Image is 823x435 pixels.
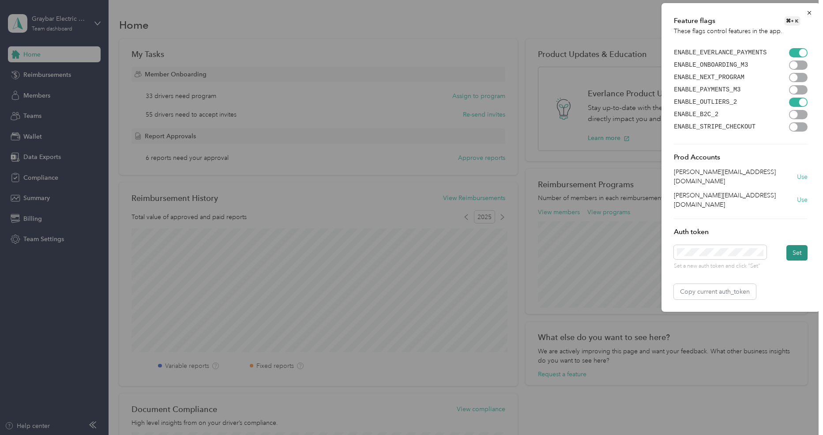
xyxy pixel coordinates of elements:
code: ENABLE_B2C_2 [674,111,718,118]
span: Prod Accounts [674,153,720,161]
p: Set a new auth token and click "Set" [674,262,767,270]
iframe: Everlance-gr Chat Button Frame [774,386,823,435]
span: ⌘ + K [785,16,800,26]
button: Use [797,195,808,204]
p: These flags control features in the app. [674,26,808,36]
code: ENABLE_EVERLANCE_PAYMENTS [674,49,767,56]
span: Feature flags [674,15,715,26]
button: Set [786,245,808,261]
code: ENABLE_STRIPE_CHECKOUT [674,123,755,130]
code: ENABLE_ONBOARDING_M3 [674,61,748,68]
code: ENABLE_NEXT_PROGRAM [674,74,744,81]
p: [PERSON_NAME][EMAIL_ADDRESS][DOMAIN_NAME] [674,167,797,186]
code: ENABLE_OUTLIERS_2 [674,98,737,106]
code: ENABLE_PAYMENTS_M3 [674,86,740,93]
p: [PERSON_NAME][EMAIL_ADDRESS][DOMAIN_NAME] [674,191,797,209]
button: Copy current auth_token [674,284,756,299]
span: Auth token [674,227,709,236]
button: Use [797,172,808,182]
